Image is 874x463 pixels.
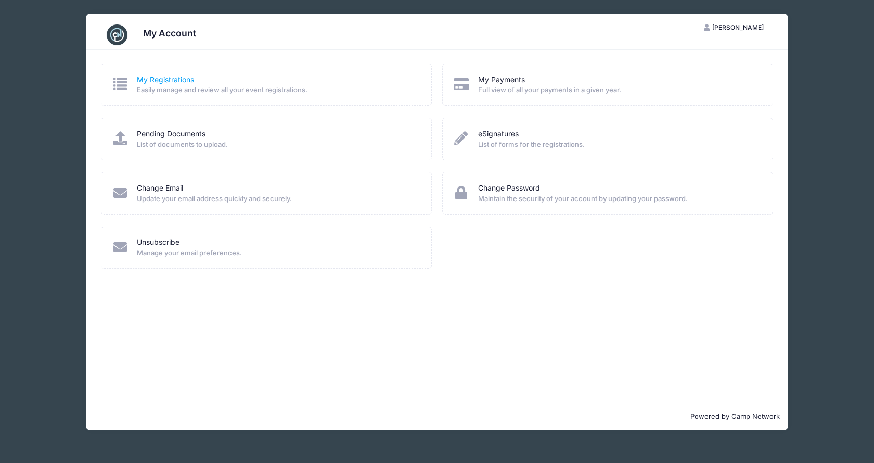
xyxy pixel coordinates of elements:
[478,194,759,204] span: Maintain the security of your account by updating your password.
[478,129,519,140] a: eSignatures
[137,183,183,194] a: Change Email
[137,85,418,95] span: Easily manage and review all your event registrations.
[107,24,127,45] img: CampNetwork
[478,85,759,95] span: Full view of all your payments in a given year.
[478,183,540,194] a: Change Password
[137,194,418,204] span: Update your email address quickly and securely.
[137,237,179,248] a: Unsubscribe
[478,74,525,85] a: My Payments
[137,140,418,150] span: List of documents to upload.
[695,19,773,36] button: [PERSON_NAME]
[143,28,196,39] h3: My Account
[137,248,418,258] span: Manage your email preferences.
[478,140,759,150] span: List of forms for the registrations.
[94,411,780,422] p: Powered by Camp Network
[137,74,194,85] a: My Registrations
[712,23,764,31] span: [PERSON_NAME]
[137,129,205,140] a: Pending Documents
